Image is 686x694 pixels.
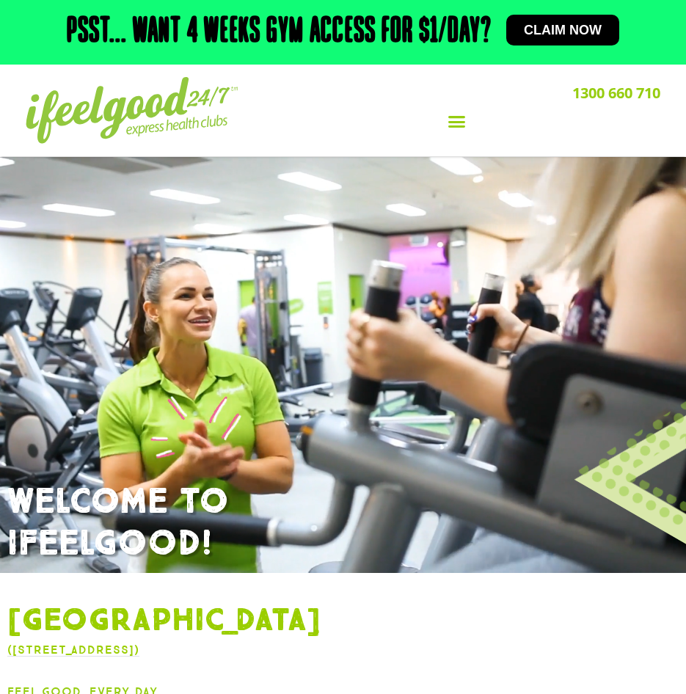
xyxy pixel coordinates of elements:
[572,83,660,103] a: 1300 660 710
[67,15,492,50] h2: Psst... Want 4 weeks gym access for $1/day?
[253,108,660,136] div: Menu Toggle
[7,481,679,566] h1: WELCOME TO IFEELGOOD!
[7,602,679,640] h1: [GEOGRAPHIC_DATA]
[7,643,139,657] a: ([STREET_ADDRESS])
[524,23,602,37] span: Claim now
[506,15,619,45] a: Claim now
